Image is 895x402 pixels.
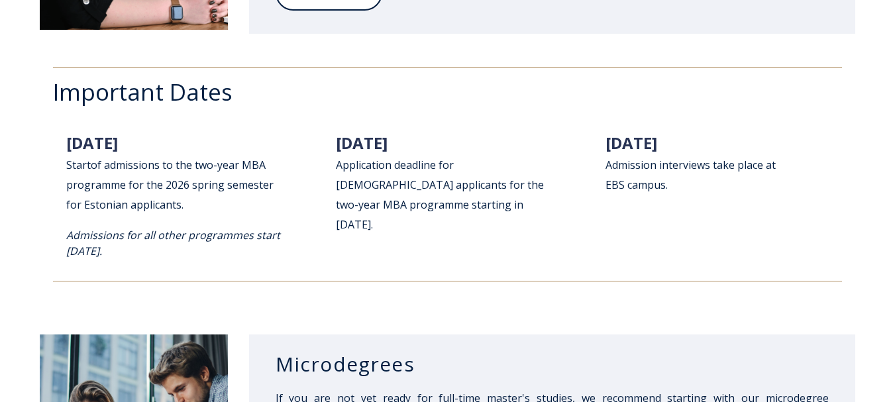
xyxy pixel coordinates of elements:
[605,132,657,154] span: [DATE]
[66,132,118,154] span: [DATE]
[336,158,544,232] span: Application deadline for [DEMOGRAPHIC_DATA] applicants for the two-year MBA programme starting in...
[336,132,388,154] span: [DATE]
[276,352,829,377] h3: Microdegrees
[53,76,233,107] span: Important Dates
[605,158,776,192] span: ews take place at EBS campus.
[66,158,91,172] span: Start
[91,158,186,172] span: of admissions to th
[605,158,691,172] span: Admission intervi
[66,228,280,258] i: Admissions for all other programmes start [DATE].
